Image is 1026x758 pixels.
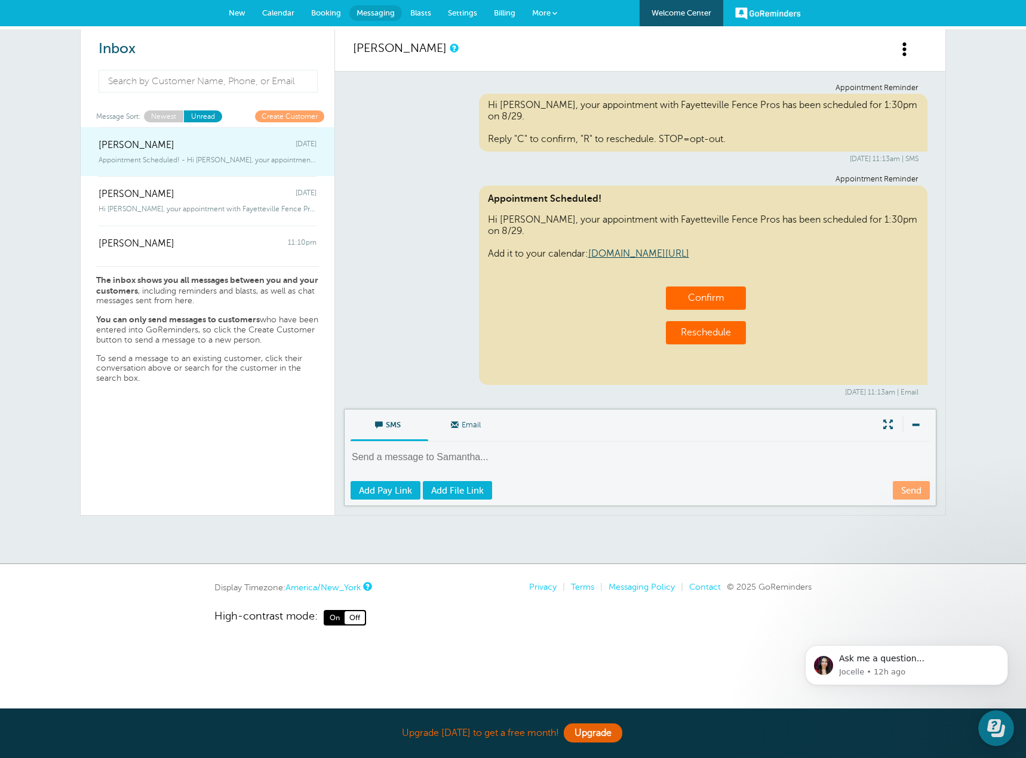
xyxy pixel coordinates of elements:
[99,70,318,93] input: Search by Customer Name, Phone, or Email
[594,582,603,592] li: |
[494,8,515,17] span: Billing
[437,409,497,438] span: Email
[362,388,919,396] div: [DATE] 11:13am | Email
[96,315,319,345] p: who have been entered into GoReminders, so click the Create Customer button to send a message to ...
[99,238,174,249] span: [PERSON_NAME]
[81,226,334,266] a: [PERSON_NAME] 11:10pm
[214,610,812,625] a: High-contrast mode: On Off
[285,583,361,592] a: America/New_York
[359,486,412,495] span: Add Pay Link
[529,582,557,591] a: Privacy
[296,140,317,151] span: [DATE]
[410,8,431,17] span: Blasts
[229,8,245,17] span: New
[325,611,345,624] span: On
[96,275,318,295] strong: The inbox shows you all messages between you and your customers
[688,292,724,303] a: Confirm
[214,610,318,625] span: High-contrast mode:
[423,481,492,500] a: Add File Link
[893,481,930,500] a: Send
[96,354,319,384] p: To send a message to an existing customer, click their conversation above or search for the custo...
[362,155,919,163] div: [DATE] 11:13am | SMS
[262,8,294,17] span: Calendar
[532,8,551,17] span: More
[349,5,402,21] a: Messaging
[488,193,919,205] span: Appointment Scheduled!
[214,720,812,746] div: Upgrade [DATE] to get a free month!
[479,186,928,385] div: Hi [PERSON_NAME], your appointment with Fayetteville Fence Pros has been scheduled for 1:30pm on ...
[609,582,675,591] a: Messaging Policy
[296,189,317,200] span: [DATE]
[311,8,341,17] span: Booking
[564,723,622,742] a: Upgrade
[363,583,370,590] a: This is the timezone being used to display dates and times to you on this device. Click the timez...
[588,248,689,259] a: [DOMAIN_NAME][URL]
[81,176,334,226] a: [PERSON_NAME] [DATE] Hi [PERSON_NAME], your appointment with Fayetteville Fence Pros has been sch...
[787,627,1026,752] iframe: Intercom notifications message
[183,110,222,122] a: Unread
[345,611,365,624] span: Off
[96,315,260,324] strong: You can only send messages to customers
[357,8,395,17] span: Messaging
[81,127,334,177] a: [PERSON_NAME] [DATE] Appointment Scheduled! - Hi [PERSON_NAME], your appointment with Fayettevill...
[99,140,174,151] span: [PERSON_NAME]
[362,84,919,93] div: Appointment Reminder
[360,409,419,438] span: SMS
[362,175,919,184] div: Appointment Reminder
[479,94,928,152] div: Hi [PERSON_NAME], your appointment with Fayetteville Fence Pros has been scheduled for 1:30pm on ...
[431,486,484,495] span: Add File Link
[144,110,183,122] a: Newest
[99,41,317,58] h2: Inbox
[214,582,370,593] div: Display Timezone:
[448,8,477,17] span: Settings
[557,582,565,592] li: |
[727,582,812,591] span: © 2025 GoReminders
[288,238,317,249] span: 11:10pm
[96,275,319,306] p: , including reminders and blasts, as well as chat messages sent from here.
[96,110,141,122] span: Message Sort:
[99,189,174,200] span: [PERSON_NAME]
[353,41,447,55] a: [PERSON_NAME]
[681,327,731,338] a: Reschedule
[99,205,317,213] span: Hi [PERSON_NAME], your appointment with Fayetteville Fence Pros has been scheduled f
[689,582,721,591] a: Contact
[571,582,594,591] a: Terms
[99,156,317,164] span: Appointment Scheduled! - Hi [PERSON_NAME], your appointment with Fayetteville Fence Pros has been...
[351,481,420,500] a: Add Pay Link
[450,44,457,52] a: This is a history of all communications between GoReminders and your customer.
[255,110,324,122] a: Create Customer
[675,582,683,592] li: |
